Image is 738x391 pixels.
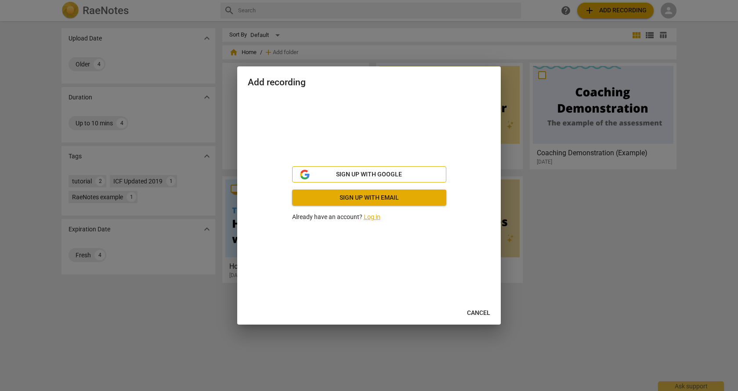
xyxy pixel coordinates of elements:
span: Sign up with email [299,194,439,202]
p: Already have an account? [292,212,446,222]
a: Log in [364,213,380,220]
a: Sign up with email [292,190,446,205]
span: Sign up with Google [336,170,402,179]
button: Sign up with Google [292,166,446,183]
span: Cancel [467,309,490,318]
button: Cancel [460,305,497,321]
h2: Add recording [248,77,490,88]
